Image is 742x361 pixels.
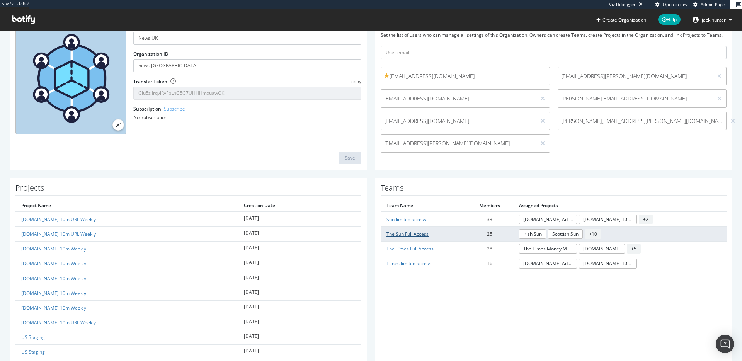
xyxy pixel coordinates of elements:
[639,215,653,224] span: + 2
[238,286,361,300] td: [DATE]
[519,229,546,239] a: Irish Sun
[238,242,361,256] td: [DATE]
[548,229,583,239] a: Scottish Sun
[238,256,361,271] td: [DATE]
[609,2,637,8] div: Viz Debugger:
[655,2,688,8] a: Open in dev
[579,244,625,254] a: [DOMAIN_NAME]
[693,2,725,8] a: Admin Page
[238,227,361,242] td: [DATE]
[15,184,361,196] h1: Projects
[519,244,577,254] a: The Times Money Mentor
[561,117,723,125] span: [PERSON_NAME][EMAIL_ADDRESS][PERSON_NAME][DOMAIN_NAME]
[701,2,725,7] span: Admin Page
[238,271,361,286] td: [DATE]
[466,212,513,227] td: 33
[561,72,710,80] span: [EMAIL_ADDRESS][PERSON_NAME][DOMAIN_NAME]
[716,335,734,353] div: Open Intercom Messenger
[238,345,361,359] td: [DATE]
[133,59,361,72] input: Organization ID
[161,106,185,112] a: - Subscribe
[519,259,577,268] a: [DOMAIN_NAME] Adhoc
[345,155,355,161] div: Save
[133,114,361,121] div: No Subscription
[381,32,727,38] div: Set the list of users who can manage all settings of this Organization. Owners can create Teams, ...
[21,216,96,223] a: [DOMAIN_NAME] 10m URL Weekly
[21,334,45,341] a: US Staging
[238,315,361,330] td: [DATE]
[21,245,86,252] a: [DOMAIN_NAME] 10m Weekly
[238,199,361,212] th: Creation Date
[466,199,513,212] th: Members
[386,231,429,237] a: The Sun Full Access
[381,184,727,196] h1: Teams
[466,242,513,256] td: 28
[466,227,513,242] td: 25
[384,72,546,80] span: [EMAIL_ADDRESS][DOMAIN_NAME]
[21,319,96,326] a: [DOMAIN_NAME] 10m URL Weekly
[596,16,647,24] button: Create Organization
[658,14,681,25] span: Help
[21,231,96,237] a: [DOMAIN_NAME] 10m URL Weekly
[238,330,361,345] td: [DATE]
[238,300,361,315] td: [DATE]
[384,117,533,125] span: [EMAIL_ADDRESS][DOMAIN_NAME]
[686,14,738,26] button: jack.hunter
[133,32,361,45] input: name
[133,106,185,112] label: Subscription
[663,2,688,7] span: Open in dev
[21,260,86,267] a: [DOMAIN_NAME] 10m Weekly
[21,305,86,311] a: [DOMAIN_NAME] 10m Weekly
[519,215,577,224] a: [DOMAIN_NAME] Ad-hoc
[351,78,361,85] span: copy
[21,290,86,296] a: [DOMAIN_NAME] 10m Weekly
[585,229,601,239] span: + 10
[513,199,727,212] th: Assigned Projects
[702,17,726,23] span: jack.hunter
[386,245,434,252] a: The Times Full Access
[381,199,466,212] th: Team Name
[339,152,361,164] button: Save
[21,349,45,355] a: US Staging
[386,260,431,267] a: Times limited access
[627,244,641,254] span: + 5
[466,256,513,271] td: 16
[381,46,727,59] input: User email
[384,140,533,147] span: [EMAIL_ADDRESS][PERSON_NAME][DOMAIN_NAME]
[133,78,167,85] label: Transfer Token
[386,216,426,223] a: Sun limited access
[238,212,361,227] td: [DATE]
[579,259,637,268] a: [DOMAIN_NAME] 10m Weekly
[21,275,86,282] a: [DOMAIN_NAME] 10m Weekly
[561,95,710,102] span: [PERSON_NAME][EMAIL_ADDRESS][DOMAIN_NAME]
[133,51,168,57] label: Organization ID
[15,199,238,212] th: Project Name
[579,215,637,224] a: [DOMAIN_NAME] 10m URL Weekly
[384,95,533,102] span: [EMAIL_ADDRESS][DOMAIN_NAME]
